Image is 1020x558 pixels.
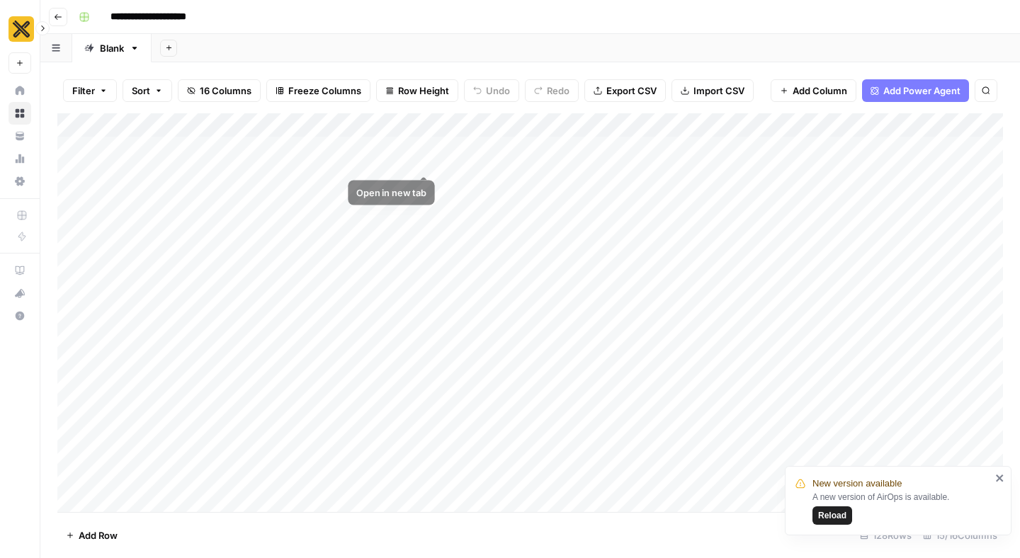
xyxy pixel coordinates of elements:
[8,11,31,47] button: Workspace: CookUnity
[671,79,754,102] button: Import CSV
[862,79,969,102] button: Add Power Agent
[266,79,370,102] button: Freeze Columns
[9,283,30,304] div: What's new?
[812,491,991,525] div: A new version of AirOps is available.
[854,524,917,547] div: 128 Rows
[100,41,124,55] div: Blank
[525,79,579,102] button: Redo
[63,79,117,102] button: Filter
[812,477,902,491] span: New version available
[8,282,31,304] button: What's new?
[883,84,960,98] span: Add Power Agent
[8,304,31,327] button: Help + Support
[200,84,251,98] span: 16 Columns
[8,147,31,170] a: Usage
[72,34,152,62] a: Blank
[57,524,126,547] button: Add Row
[917,524,1003,547] div: 15/16 Columns
[606,84,657,98] span: Export CSV
[72,84,95,98] span: Filter
[995,472,1005,484] button: close
[288,84,361,98] span: Freeze Columns
[464,79,519,102] button: Undo
[812,506,852,525] button: Reload
[547,84,569,98] span: Redo
[132,84,150,98] span: Sort
[771,79,856,102] button: Add Column
[79,528,118,542] span: Add Row
[8,170,31,193] a: Settings
[8,125,31,147] a: Your Data
[123,79,172,102] button: Sort
[486,84,510,98] span: Undo
[818,509,846,522] span: Reload
[8,259,31,282] a: AirOps Academy
[8,102,31,125] a: Browse
[793,84,847,98] span: Add Column
[398,84,449,98] span: Row Height
[8,16,34,42] img: CookUnity Logo
[584,79,666,102] button: Export CSV
[8,79,31,102] a: Home
[178,79,261,102] button: 16 Columns
[693,84,744,98] span: Import CSV
[376,79,458,102] button: Row Height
